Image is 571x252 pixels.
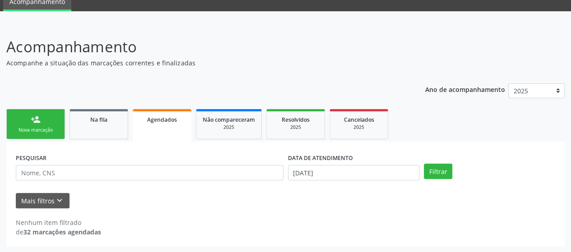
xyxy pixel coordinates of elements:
[16,218,101,227] div: Nenhum item filtrado
[203,124,255,131] div: 2025
[344,116,374,124] span: Cancelados
[6,58,397,68] p: Acompanhe a situação das marcações correntes e finalizadas
[203,116,255,124] span: Não compareceram
[282,116,310,124] span: Resolvidos
[273,124,318,131] div: 2025
[424,164,452,179] button: Filtrar
[288,165,419,180] input: Selecione um intervalo
[288,151,353,165] label: DATA DE ATENDIMENTO
[16,227,101,237] div: de
[55,196,65,206] i: keyboard_arrow_down
[13,127,58,133] div: Nova marcação
[23,228,101,236] strong: 32 marcações agendadas
[336,124,381,131] div: 2025
[16,193,70,209] button: Mais filtroskeyboard_arrow_down
[6,36,397,58] p: Acompanhamento
[425,83,505,95] p: Ano de acompanhamento
[147,116,177,124] span: Agendados
[16,165,283,180] input: Nome, CNS
[16,151,46,165] label: PESQUISAR
[90,116,107,124] span: Na fila
[31,115,41,124] div: person_add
